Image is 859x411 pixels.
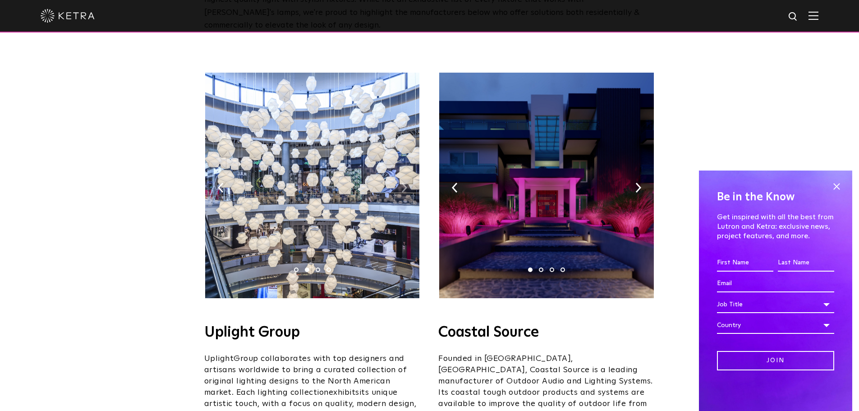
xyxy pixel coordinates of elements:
span: Uplight [204,355,234,363]
p: Get inspired with all the best from Lutron and Ketra: exclusive news, project features, and more. [717,212,834,240]
input: Email [717,275,834,292]
span: Group collaborates with top designers and artisans worldwide to bring a curated collection of ori... [204,355,407,397]
img: search icon [788,11,799,23]
img: arrow-right-black.svg [635,183,641,193]
img: 03-1.jpg [439,73,653,298]
span: exhibits [329,388,359,397]
img: arrow-left-black.svg [452,183,458,193]
img: Hamburger%20Nav.svg [808,11,818,20]
img: ketra-logo-2019-white [41,9,95,23]
img: arrow-right-black.svg [401,183,407,193]
h4: Be in the Know [717,189,834,206]
input: Last Name [778,254,834,272]
h4: Coastal Source [438,325,655,340]
h4: Uplight Group [204,325,421,340]
div: Job Title [717,296,834,313]
div: Country [717,317,834,334]
input: First Name [717,254,773,272]
input: Join [717,351,834,370]
img: Octavio_Ketra_Image.jpg [205,73,419,298]
img: arrow-left-black.svg [218,183,224,193]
